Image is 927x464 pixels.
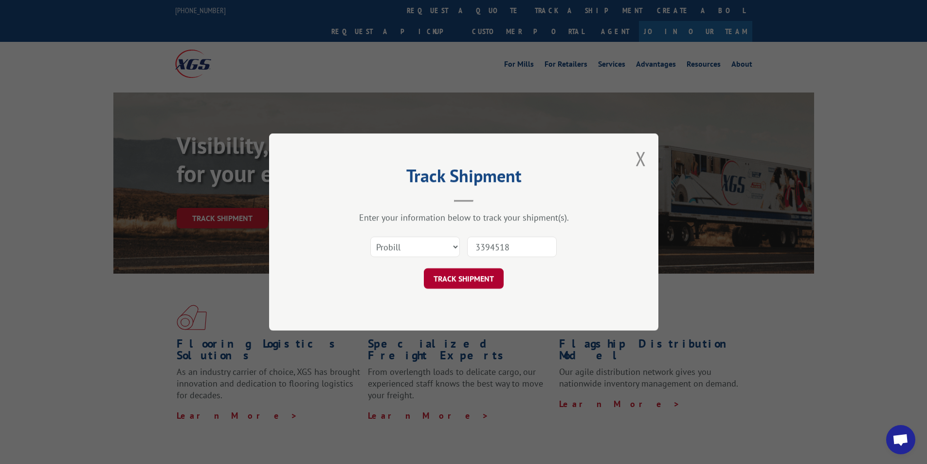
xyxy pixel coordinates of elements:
[424,268,504,289] button: TRACK SHIPMENT
[886,425,915,454] div: Open chat
[318,169,610,187] h2: Track Shipment
[636,146,646,171] button: Close modal
[318,212,610,223] div: Enter your information below to track your shipment(s).
[467,237,557,257] input: Number(s)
